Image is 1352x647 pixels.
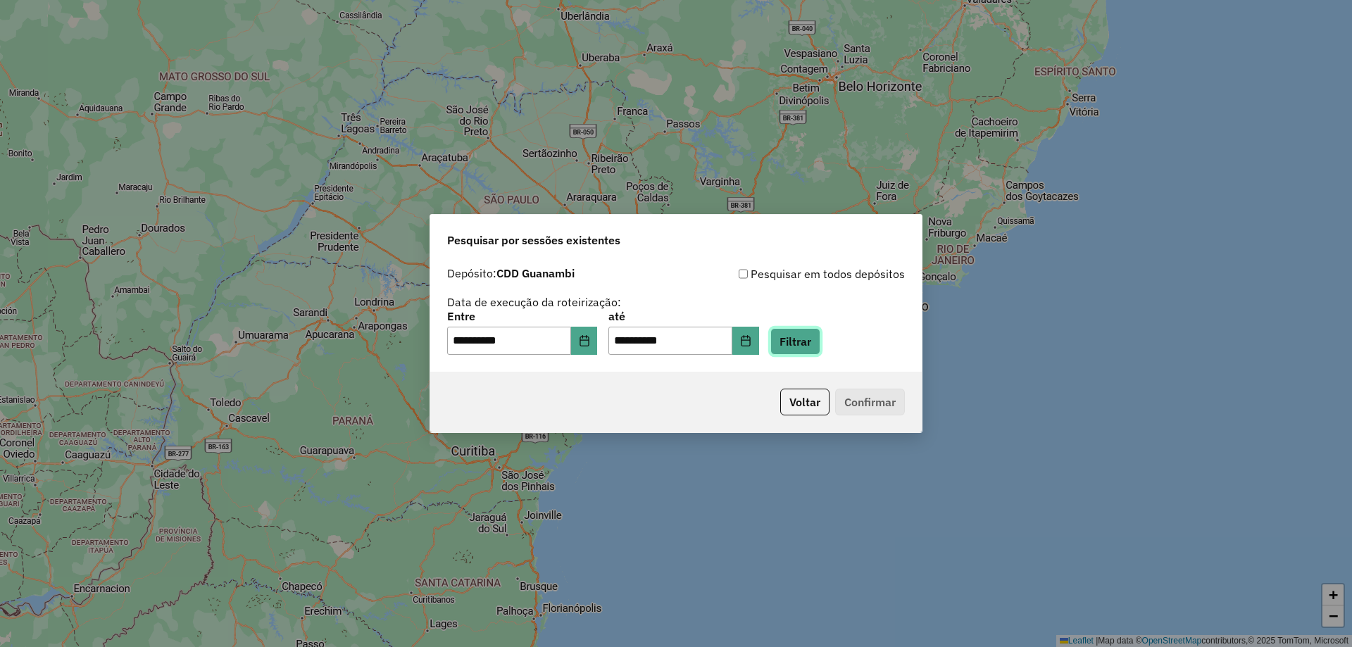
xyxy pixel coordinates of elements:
div: Pesquisar em todos depósitos [676,265,905,282]
button: Choose Date [571,327,598,355]
label: até [608,308,758,325]
strong: CDD Guanambi [496,266,575,280]
button: Choose Date [732,327,759,355]
label: Depósito: [447,265,575,282]
button: Filtrar [770,328,820,355]
label: Entre [447,308,597,325]
label: Data de execução da roteirização: [447,294,621,310]
span: Pesquisar por sessões existentes [447,232,620,249]
button: Voltar [780,389,830,415]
